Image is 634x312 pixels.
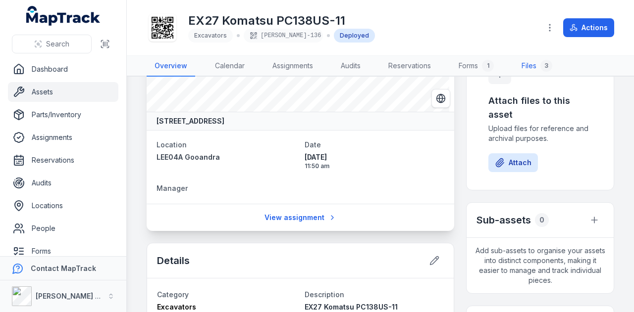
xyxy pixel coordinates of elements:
div: 3 [540,60,552,72]
time: 03/06/2025, 11:50:59 am [305,152,445,170]
button: Switch to Satellite View [431,89,450,108]
span: Description [305,290,344,299]
div: 0 [535,213,549,227]
h1: EX27 Komatsu PC138US-11 [188,13,375,29]
a: LEE04A Gooandra [157,152,297,162]
a: Audits [8,173,118,193]
span: Category [157,290,189,299]
strong: [STREET_ADDRESS] [157,116,224,126]
span: Location [157,140,187,149]
div: Deployed [334,29,375,43]
a: People [8,219,118,238]
span: Manager [157,184,188,192]
a: MapTrack [26,6,101,26]
a: Overview [147,56,195,77]
button: Search [12,35,92,53]
a: Parts/Inventory [8,105,118,125]
strong: [PERSON_NAME] Group [36,292,117,300]
h2: Sub-assets [476,213,531,227]
span: EX27 Komatsu PC138US-11 [305,303,398,311]
a: Locations [8,196,118,216]
span: 11:50 am [305,162,445,170]
span: Excavators [194,32,227,39]
button: Attach [488,153,538,172]
span: Add sub-assets to organise your assets into distinct components, making it easier to manage and t... [467,238,614,293]
a: Forms [8,241,118,261]
span: Date [305,140,321,149]
button: Actions [563,18,614,37]
span: Search [46,39,69,49]
h3: Attach files to this asset [488,94,592,122]
strong: Contact MapTrack [31,264,96,272]
a: Dashboard [8,59,118,79]
h2: Details [157,254,190,267]
a: Assignments [8,128,118,147]
a: Reservations [8,150,118,170]
a: Reservations [380,56,439,77]
a: Forms1 [451,56,502,77]
span: Excavators [157,303,196,311]
span: [DATE] [305,152,445,162]
a: Files3 [514,56,560,77]
a: Assets [8,82,118,102]
a: Calendar [207,56,253,77]
span: LEE04A Gooandra [157,153,220,161]
a: View assignment [258,208,343,227]
div: [PERSON_NAME]-136 [244,29,323,43]
a: Assignments [264,56,321,77]
span: Upload files for reference and archival purposes. [488,124,592,143]
div: 1 [482,60,494,72]
a: Audits [333,56,369,77]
